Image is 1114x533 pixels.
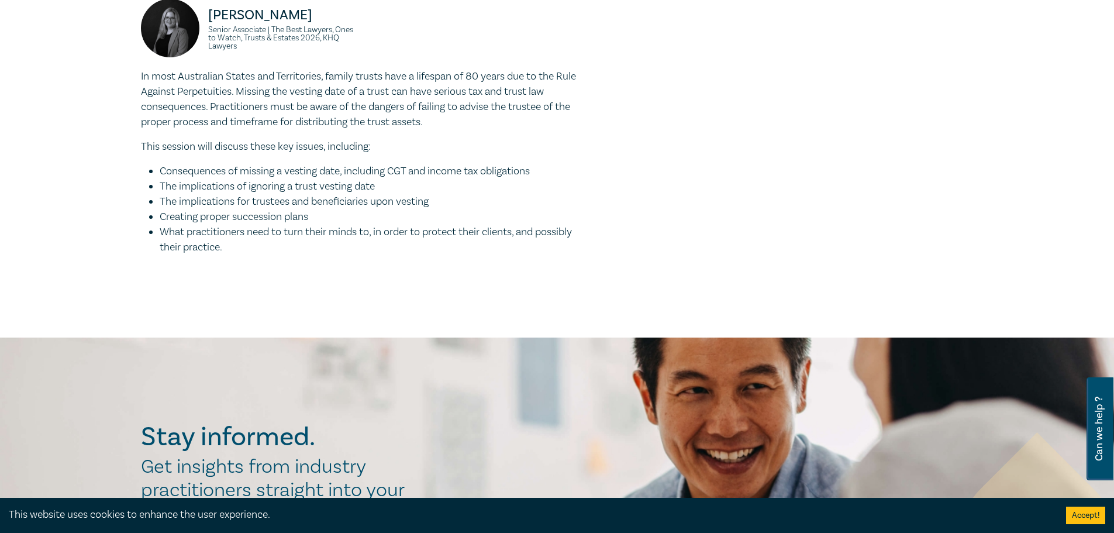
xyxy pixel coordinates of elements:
h2: Get insights from industry practitioners straight into your inbox. [141,455,417,525]
li: Creating proper succession plans [160,209,585,225]
p: In most Australian States and Territories, family trusts have a lifespan of 80 years due to the R... [141,69,585,130]
li: The implications for trustees and beneficiaries upon vesting [160,194,585,209]
p: [PERSON_NAME] [208,6,356,25]
span: Can we help ? [1094,384,1105,473]
li: Consequences of missing a vesting date, including CGT and income tax obligations [160,164,585,179]
li: The implications of ignoring a trust vesting date [160,179,585,194]
p: This session will discuss these key issues, including: [141,139,585,154]
button: Accept cookies [1066,507,1105,524]
h2: Stay informed. [141,422,417,452]
div: This website uses cookies to enhance the user experience. [9,507,1049,522]
small: Senior Associate | The Best Lawyers, Ones to Watch, Trusts & Estates 2026, KHQ Lawyers [208,26,356,50]
li: What practitioners need to turn their minds to, in order to protect their clients, and possibly t... [160,225,585,255]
